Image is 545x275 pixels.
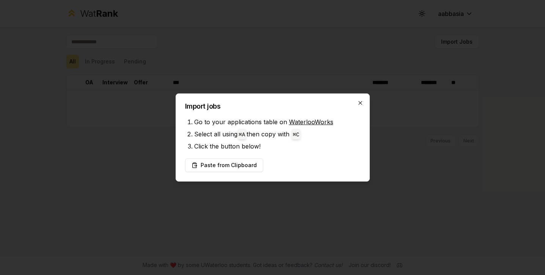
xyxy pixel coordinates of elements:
a: WaterlooWorks [289,118,333,126]
li: Click the button below! [194,140,360,152]
button: Paste from Clipboard [185,158,263,172]
h2: Import jobs [185,103,360,110]
li: Select all using then copy with [194,128,360,140]
code: ⌘ A [239,132,245,138]
code: ⌘ C [293,132,299,138]
li: Go to your applications table on [194,116,360,128]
